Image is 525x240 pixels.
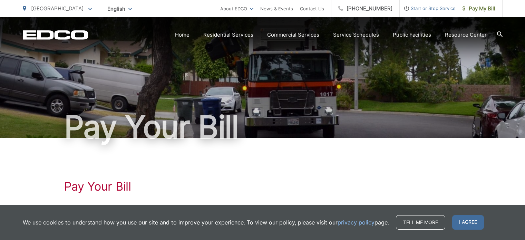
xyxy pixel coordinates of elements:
[23,218,389,227] p: We use cookies to understand how you use our site and to improve your experience. To view our pol...
[300,4,324,13] a: Contact Us
[64,204,461,212] p: to View, Pay, and Manage Your Bill Online
[333,31,379,39] a: Service Schedules
[102,3,137,15] span: English
[267,31,319,39] a: Commercial Services
[31,5,84,12] span: [GEOGRAPHIC_DATA]
[64,204,90,212] a: Click Here
[203,31,253,39] a: Residential Services
[445,31,487,39] a: Resource Center
[260,4,293,13] a: News & Events
[396,215,445,230] a: Tell me more
[463,4,495,13] span: Pay My Bill
[64,180,461,193] h1: Pay Your Bill
[23,110,503,144] h1: Pay Your Bill
[175,31,189,39] a: Home
[452,215,484,230] span: I agree
[338,218,375,227] a: privacy policy
[393,31,431,39] a: Public Facilities
[23,30,88,40] a: EDCD logo. Return to the homepage.
[220,4,253,13] a: About EDCO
